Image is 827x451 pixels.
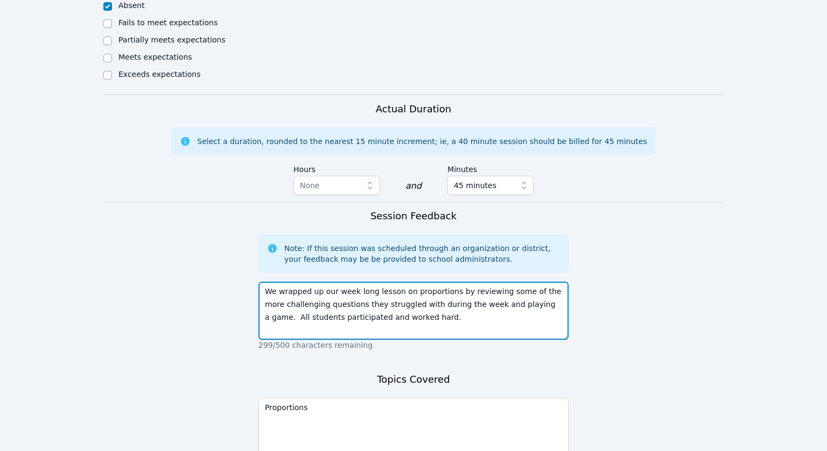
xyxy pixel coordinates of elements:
[293,176,380,195] button: None
[284,243,560,264] div: Note: If this session was scheduled through an organization or district, your feedback may be be ...
[197,136,647,147] div: Select a duration, rounded to the nearest 15 minute increment; ie, a 40 minute session should be ...
[118,53,192,61] font: Meets expectations
[370,209,457,224] h3: Session Feedback
[258,282,569,340] textarea: We wrapped up our week long lesson on proportions by reviewing some of the more challenging quest...
[293,160,380,176] label: Hours
[300,181,320,190] span: None
[258,340,569,350] p: 299/500 characters remaining
[377,372,450,387] h3: Topics Covered
[405,180,422,192] div: and
[454,179,496,192] span: 45 minutes
[118,18,218,27] font: Fails to meet expectations
[118,70,200,78] font: Exceeds expectations
[118,35,226,44] font: Partially meets expectations
[376,102,451,117] h3: Actual Duration
[447,176,534,195] button: 45 minutes
[447,160,534,176] label: Minutes
[118,1,145,10] font: Absent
